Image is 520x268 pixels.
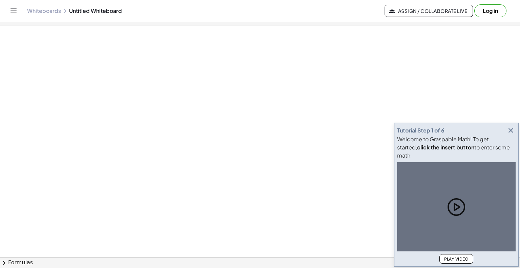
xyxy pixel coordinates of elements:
[397,126,445,135] div: Tutorial Step 1 of 6
[390,8,467,14] span: Assign / Collaborate Live
[27,7,61,14] a: Whiteboards
[444,256,469,262] span: Play Video
[8,5,19,16] button: Toggle navigation
[397,135,516,160] div: Welcome to Graspable Math! To get started, to enter some math.
[439,254,473,264] button: Play Video
[417,144,474,151] b: click the insert button
[385,5,473,17] button: Assign / Collaborate Live
[474,4,506,17] button: Log in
